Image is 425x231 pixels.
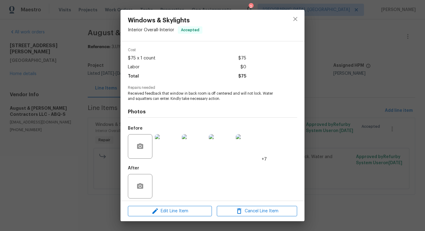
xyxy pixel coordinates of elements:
[128,54,155,63] span: $75 x 1 count
[128,109,297,115] h4: Photos
[262,156,267,162] span: +7
[128,72,139,81] span: Total
[128,86,297,90] span: Repairs needed
[238,54,246,63] span: $75
[219,207,295,215] span: Cancel Line Item
[128,91,280,101] span: Received feedback that window in back room is off centered and will not lock. Water and squatters...
[128,126,143,131] h5: Before
[130,207,210,215] span: Edit Line Item
[128,63,140,72] span: Labor
[217,206,297,217] button: Cancel Line Item
[288,12,303,26] button: close
[128,206,212,217] button: Edit Line Item
[128,166,139,170] h5: After
[128,17,202,24] span: Windows & Skylights
[249,4,253,10] div: 2
[238,72,246,81] span: $75
[128,28,174,32] span: Interior Overall - Interior
[240,63,246,72] span: $0
[128,48,246,52] span: Cost
[178,27,202,33] span: Accepted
